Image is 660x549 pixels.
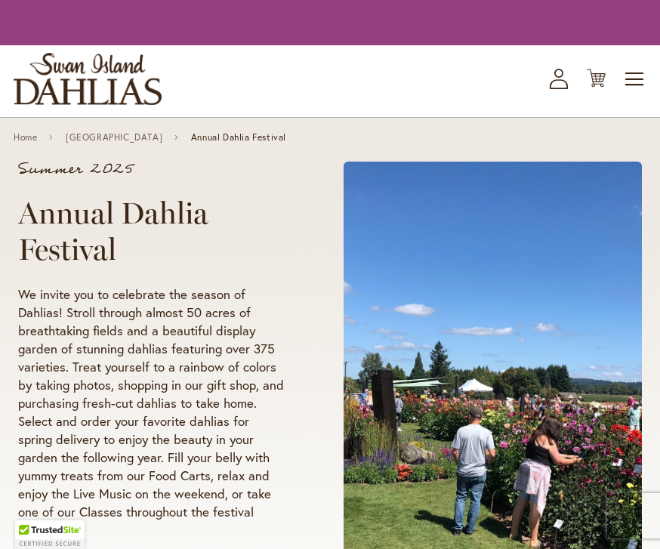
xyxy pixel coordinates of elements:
[18,195,286,267] h1: Annual Dahlia Festival
[18,285,286,539] p: We invite you to celebrate the season of Dahlias! Stroll through almost 50 acres of breathtaking ...
[18,162,286,177] p: Summer 2025
[191,132,286,143] span: Annual Dahlia Festival
[14,53,162,105] a: store logo
[66,132,162,143] a: [GEOGRAPHIC_DATA]
[14,132,37,143] a: Home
